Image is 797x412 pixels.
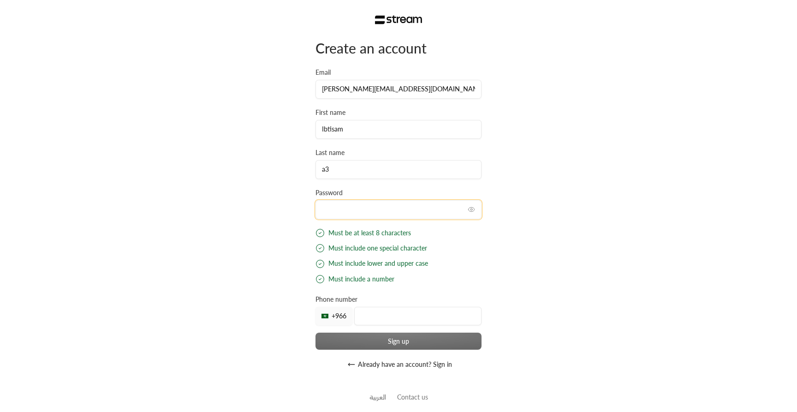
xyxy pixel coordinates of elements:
div: Must include a number [315,275,482,284]
button: toggle password visibility [464,202,479,217]
div: Must include lower and upper case [315,259,482,269]
div: +966 [315,307,352,325]
a: العربية [369,388,386,406]
label: Phone number [315,295,357,304]
label: First name [315,108,345,117]
div: Create an account [315,39,482,57]
label: Email [315,68,331,77]
button: Contact us [397,392,428,402]
label: Password [315,188,343,197]
button: Already have an account? Sign in [315,355,482,374]
label: Last name [315,148,345,157]
div: Must be at least 8 characters [315,228,482,238]
div: Must include one special character [315,244,482,253]
a: Contact us [397,393,428,401]
img: Stream Logo [375,15,422,24]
